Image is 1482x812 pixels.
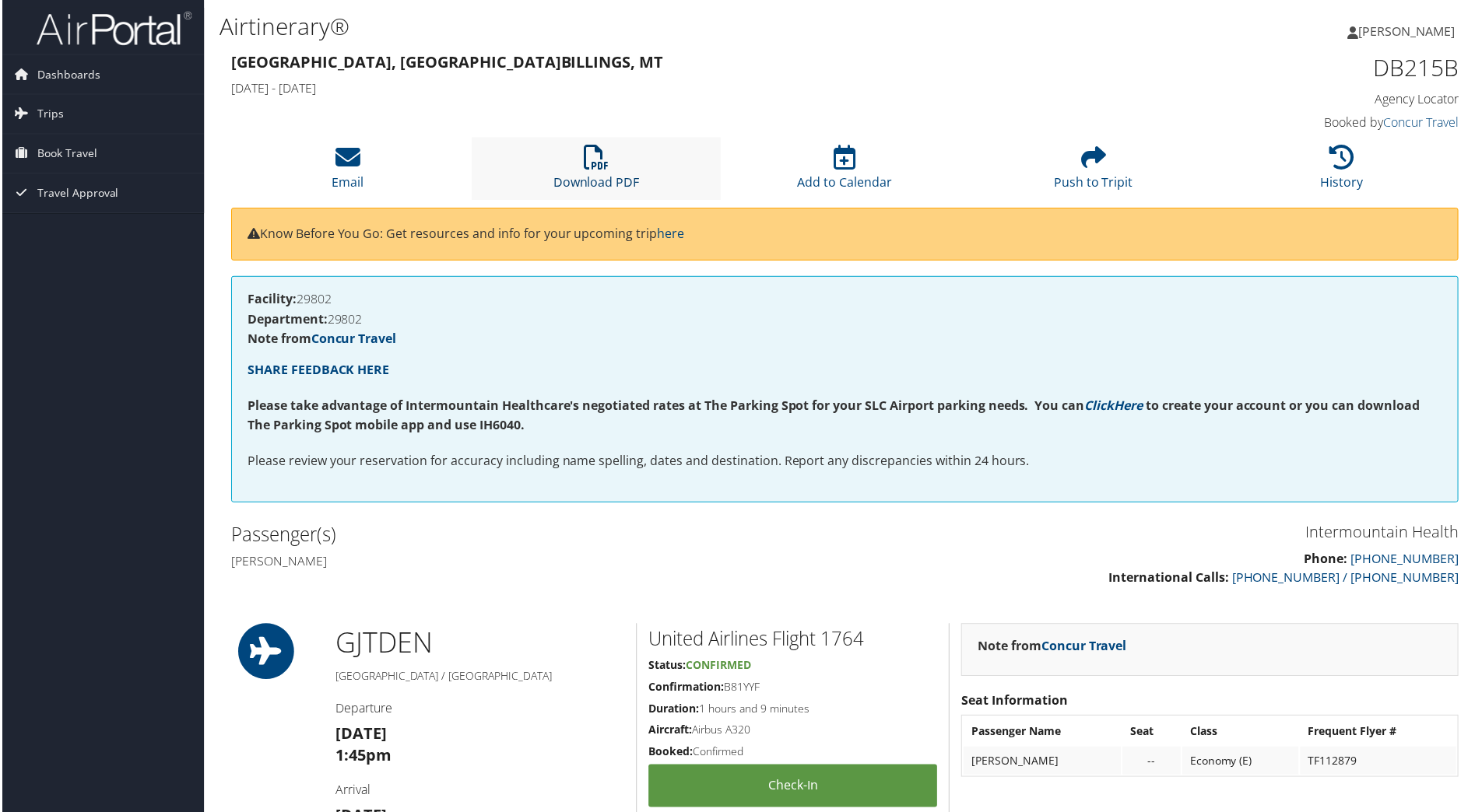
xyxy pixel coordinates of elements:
[1322,154,1365,191] a: History
[648,681,724,696] strong: Confirmation:
[1042,639,1128,656] a: Concur Travel
[798,154,893,191] a: Add to Calendar
[246,331,395,348] strong: Note from
[230,523,834,549] h2: Passenger(s)
[1124,719,1182,747] th: Seat
[1171,51,1461,84] h1: DB215B
[1132,756,1175,770] div: --
[1353,551,1461,569] a: [PHONE_NUMBER]
[334,670,624,686] h5: [GEOGRAPHIC_DATA] / [GEOGRAPHIC_DATA]
[35,174,117,213] span: Travel Approval
[686,660,751,674] span: Confirmed
[1171,114,1461,131] h4: Booked by
[648,746,693,761] strong: Booked:
[230,555,834,572] h4: [PERSON_NAME]
[1306,551,1350,569] strong: Phone:
[1115,398,1144,415] a: Here
[648,703,938,719] h5: 1 hours and 9 minutes
[1171,90,1461,107] h4: Agency Locator
[246,225,1445,245] p: Know Before You Go: Get resources and info for your upcoming trip
[246,291,295,308] strong: Facility:
[648,681,938,697] h5: B81YYF
[246,311,326,328] strong: Department:
[34,10,190,47] img: airportal-logo.png
[331,154,363,191] a: Email
[1086,398,1115,415] a: Click
[964,749,1122,777] td: [PERSON_NAME]
[1234,571,1461,588] a: [PHONE_NUMBER] / [PHONE_NUMBER]
[648,703,699,718] strong: Duration:
[334,625,624,664] h1: GJT DEN
[648,724,938,740] h5: Airbus A320
[648,628,938,654] h2: United Airlines Flight 1764
[218,10,1055,43] h1: Airtinerary®
[1184,719,1301,747] th: Class
[246,398,1086,415] strong: Please take advantage of Intermountain Healthcare's negotiated rates at The Parking Spot for your...
[553,154,639,191] a: Download PDF
[648,660,686,674] strong: Status:
[230,51,663,72] strong: [GEOGRAPHIC_DATA], [GEOGRAPHIC_DATA] Billings, MT
[1055,154,1134,191] a: Push to Tripit
[35,95,61,134] span: Trips
[246,313,1445,326] h4: 29802
[1184,749,1301,777] td: Economy (E)
[978,639,1128,656] strong: Note from
[334,702,624,719] h4: Departure
[1350,8,1473,54] a: [PERSON_NAME]
[964,719,1122,747] th: Passenger Name
[334,747,390,768] strong: 1:45pm
[35,55,98,94] span: Dashboards
[334,784,624,801] h4: Arrival
[1302,749,1459,777] td: TF112879
[230,79,1147,96] h4: [DATE] - [DATE]
[1361,23,1457,40] span: [PERSON_NAME]
[857,523,1461,544] h3: Intermountain Health
[1110,571,1231,588] strong: International Calls:
[35,135,95,173] span: Book Travel
[1385,114,1461,131] a: Concur Travel
[648,767,938,810] a: Check-in
[334,725,385,746] strong: [DATE]
[246,293,1445,306] h4: 29802
[310,331,395,348] a: Concur Travel
[1302,719,1459,747] th: Frequent Flyer #
[246,362,388,380] a: SHARE FEEDBACK HERE
[648,746,938,761] h5: Confirmed
[648,724,692,739] strong: Aircraft:
[657,226,684,243] a: here
[246,453,1445,473] p: Please review your reservation for accuracy including name spelling, dates and destination. Repor...
[962,694,1069,711] strong: Seat Information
